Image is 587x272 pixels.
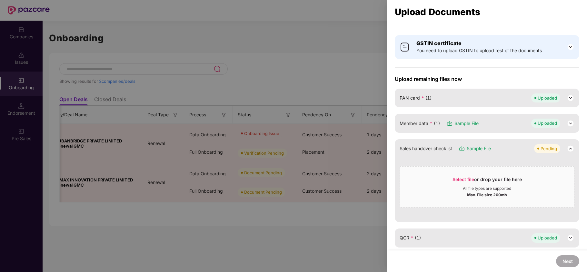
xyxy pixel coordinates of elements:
div: Pending [541,145,557,152]
div: Upload Documents [395,8,579,15]
b: GSTIN certificate [416,40,462,46]
div: Uploaded [538,95,557,101]
span: Select file [453,177,474,182]
img: svg+xml;base64,PHN2ZyB3aWR0aD0iMjQiIGhlaWdodD0iMjQiIHZpZXdCb3g9IjAgMCAyNCAyNCIgZmlsbD0ibm9uZSIgeG... [567,43,574,51]
img: svg+xml;base64,PHN2ZyB3aWR0aD0iMTYiIGhlaWdodD0iMTciIHZpZXdCb3g9IjAgMCAxNiAxNyIgZmlsbD0ibm9uZSIgeG... [459,145,465,152]
button: Next [556,255,579,267]
div: Uploaded [538,120,557,126]
img: svg+xml;base64,PHN2ZyB3aWR0aD0iMTYiIGhlaWdodD0iMTciIHZpZXdCb3g9IjAgMCAxNiAxNyIgZmlsbD0ibm9uZSIgeG... [446,120,453,127]
span: Sales handover checklist [400,145,452,152]
div: Uploaded [538,235,557,241]
img: svg+xml;base64,PHN2ZyB3aWR0aD0iMjQiIGhlaWdodD0iMjQiIHZpZXdCb3g9IjAgMCAyNCAyNCIgZmlsbD0ibm9uZSIgeG... [567,94,574,102]
span: Sample File [454,120,479,127]
div: Max. File size 200mb [467,191,507,198]
img: svg+xml;base64,PHN2ZyB4bWxucz0iaHR0cDovL3d3dy53My5vcmcvMjAwMC9zdmciIHdpZHRoPSI0MCIgaGVpZ2h0PSI0MC... [400,42,410,52]
span: PAN card (1) [400,94,432,102]
span: Select fileor drop your file hereAll file types are supportedMax. File size 200mb [400,171,574,202]
span: Member data (1) [400,120,440,127]
span: QCR (1) [400,234,421,241]
img: svg+xml;base64,PHN2ZyB3aWR0aD0iMjQiIGhlaWdodD0iMjQiIHZpZXdCb3g9IjAgMCAyNCAyNCIgZmlsbD0ibm9uZSIgeG... [567,234,574,242]
img: svg+xml;base64,PHN2ZyB3aWR0aD0iMjQiIGhlaWdodD0iMjQiIHZpZXdCb3g9IjAgMCAyNCAyNCIgZmlsbD0ibm9uZSIgeG... [567,120,574,127]
span: Sample File [467,145,491,152]
span: You need to upload GSTIN to upload rest of the documents [416,47,542,54]
div: All file types are supported [463,186,511,191]
span: Upload remaining files now [395,76,579,82]
div: or drop your file here [453,176,522,186]
img: svg+xml;base64,PHN2ZyB3aWR0aD0iMjQiIGhlaWdodD0iMjQiIHZpZXdCb3g9IjAgMCAyNCAyNCIgZmlsbD0ibm9uZSIgeG... [567,145,574,152]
